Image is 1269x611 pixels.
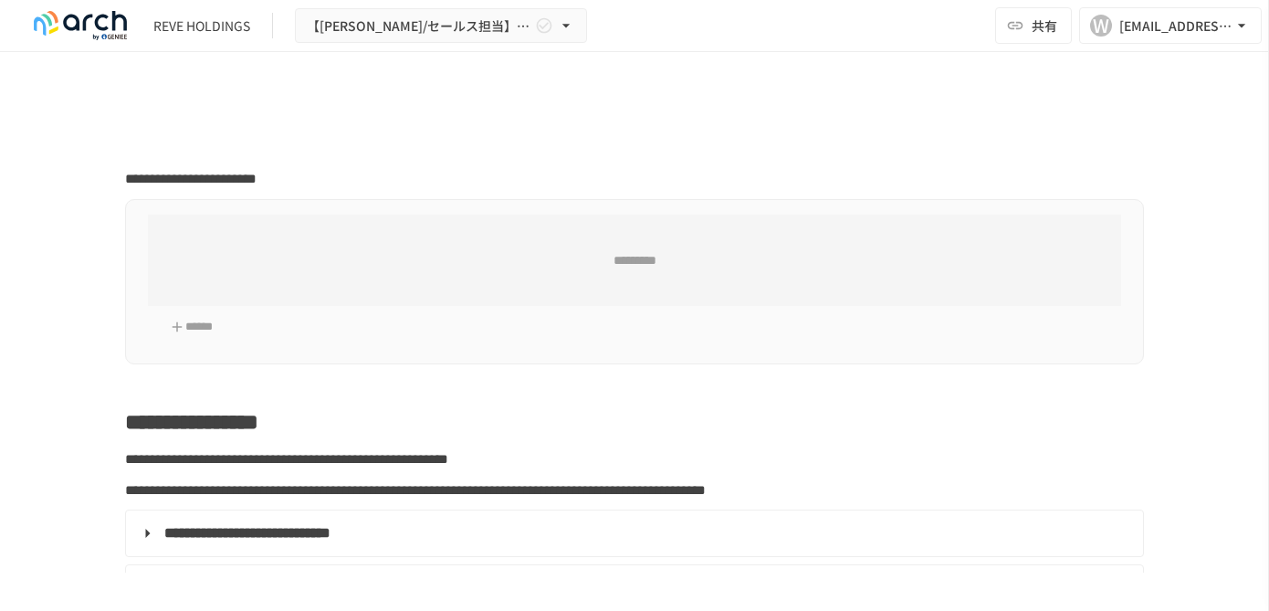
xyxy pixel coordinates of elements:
[295,8,587,44] button: 【[PERSON_NAME]/セールス担当】REVE HOLDINGS様_初期設定サポート
[1079,7,1262,44] button: W[EMAIL_ADDRESS][DOMAIN_NAME]
[1119,15,1232,37] div: [EMAIL_ADDRESS][DOMAIN_NAME]
[153,16,250,36] div: REVE HOLDINGS
[22,11,139,40] img: logo-default@2x-9cf2c760.svg
[307,15,531,37] span: 【[PERSON_NAME]/セールス担当】REVE HOLDINGS様_初期設定サポート
[1032,16,1057,36] span: 共有
[1090,15,1112,37] div: W
[995,7,1072,44] button: 共有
